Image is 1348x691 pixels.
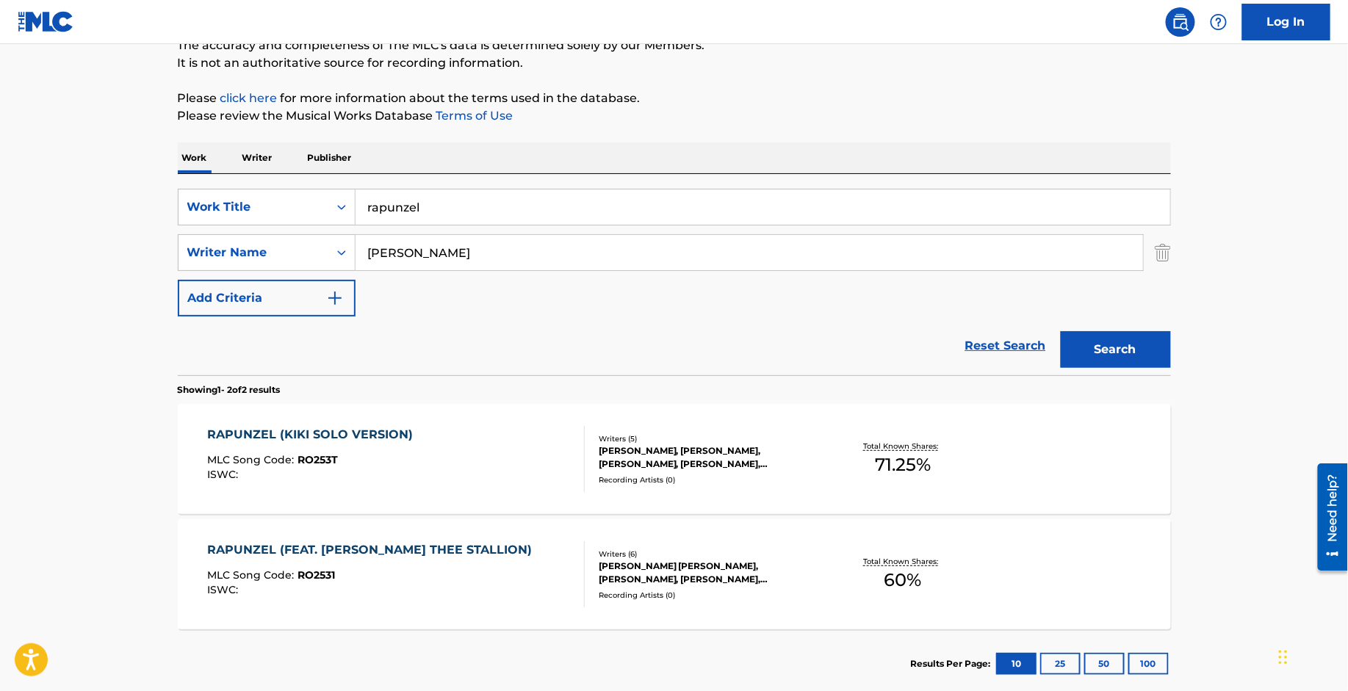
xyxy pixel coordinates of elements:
a: RAPUNZEL (KIKI SOLO VERSION)MLC Song Code:RO253TISWC:Writers (5)[PERSON_NAME], [PERSON_NAME], [PE... [178,404,1171,514]
div: RAPUNZEL (KIKI SOLO VERSION) [207,426,420,444]
iframe: Chat Widget [1275,621,1348,691]
img: 9d2ae6d4665cec9f34b9.svg [326,289,344,307]
div: Help [1204,7,1233,37]
img: search [1172,13,1189,31]
p: Publisher [303,142,356,173]
button: 100 [1128,653,1169,675]
div: [PERSON_NAME], [PERSON_NAME], [PERSON_NAME], [PERSON_NAME], [PERSON_NAME] ALDAE [PERSON_NAME] [599,444,821,471]
a: Log In [1242,4,1330,40]
div: Writer Name [187,244,320,261]
p: The accuracy and completeness of The MLC's data is determined solely by our Members. [178,37,1171,54]
p: Showing 1 - 2 of 2 results [178,383,281,397]
span: MLC Song Code : [207,453,298,466]
form: Search Form [178,189,1171,375]
a: click here [220,91,278,105]
img: Delete Criterion [1155,234,1171,271]
a: Terms of Use [433,109,513,123]
p: Please review the Musical Works Database [178,107,1171,125]
div: Recording Artists ( 0 ) [599,474,821,485]
button: Add Criteria [178,280,356,316]
a: RAPUNZEL (FEAT. [PERSON_NAME] THEE STALLION)MLC Song Code:RO2531ISWC:Writers (6)[PERSON_NAME] [PE... [178,519,1171,629]
span: RO2531 [298,568,335,582]
span: ISWC : [207,468,242,481]
button: Search [1061,331,1171,368]
span: 71.25 % [875,452,931,478]
button: 50 [1084,653,1125,675]
img: help [1210,13,1228,31]
img: MLC Logo [18,11,74,32]
p: Results Per Page: [911,657,995,670]
span: ISWC : [207,583,242,596]
a: Reset Search [958,330,1053,362]
span: MLC Song Code : [207,568,298,582]
p: Please for more information about the terms used in the database. [178,90,1171,107]
div: [PERSON_NAME] [PERSON_NAME], [PERSON_NAME], [PERSON_NAME], [PERSON_NAME], [PERSON_NAME], [PERSON_... [599,560,821,586]
p: Total Known Shares: [864,441,942,452]
div: Writers ( 5 ) [599,433,821,444]
a: Public Search [1166,7,1195,37]
p: It is not an authoritative source for recording information. [178,54,1171,72]
div: Drag [1279,635,1288,679]
button: 25 [1040,653,1081,675]
div: Recording Artists ( 0 ) [599,590,821,601]
div: RAPUNZEL (FEAT. [PERSON_NAME] THEE STALLION) [207,541,539,559]
span: 60 % [884,567,922,593]
p: Writer [238,142,277,173]
div: Writers ( 6 ) [599,549,821,560]
div: Work Title [187,198,320,216]
p: Total Known Shares: [864,556,942,567]
iframe: Resource Center [1307,457,1348,576]
p: Work [178,142,212,173]
button: 10 [996,653,1037,675]
span: RO253T [298,453,338,466]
